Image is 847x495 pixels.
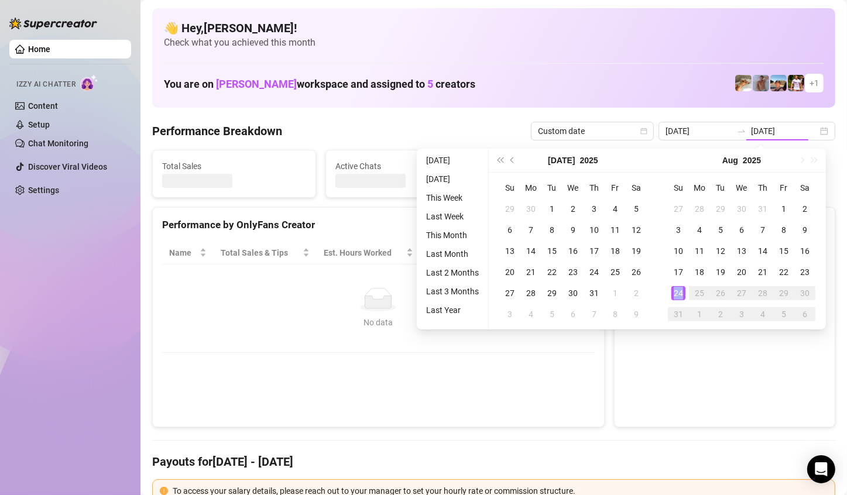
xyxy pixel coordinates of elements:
[152,123,282,139] h4: Performance Breakdown
[174,316,583,329] div: No data
[16,79,76,90] span: Izzy AI Chatter
[324,246,404,259] div: Est. Hours Worked
[169,246,197,259] span: Name
[807,455,835,483] div: Open Intercom Messenger
[509,160,653,173] span: Messages Sent
[753,75,769,91] img: Joey
[28,185,59,195] a: Settings
[666,125,732,137] input: Start date
[28,162,107,171] a: Discover Viral Videos
[624,217,825,233] div: Sales by OnlyFans Creator
[160,487,168,495] span: exclamation-circle
[498,242,594,264] th: Chat Conversion
[751,125,818,137] input: End date
[28,101,58,111] a: Content
[427,78,433,90] span: 5
[162,160,306,173] span: Total Sales
[427,246,482,259] span: Sales / Hour
[420,242,499,264] th: Sales / Hour
[788,75,804,91] img: Hector
[80,74,98,91] img: AI Chatter
[152,453,835,470] h4: Payouts for [DATE] - [DATE]
[164,78,475,91] h1: You are on workspace and assigned to creators
[216,78,297,90] span: [PERSON_NAME]
[335,160,479,173] span: Active Chats
[810,77,819,90] span: + 1
[28,120,50,129] a: Setup
[214,242,317,264] th: Total Sales & Tips
[28,139,88,148] a: Chat Monitoring
[505,246,578,259] span: Chat Conversion
[538,122,647,140] span: Custom date
[164,20,824,36] h4: 👋 Hey, [PERSON_NAME] !
[9,18,97,29] img: logo-BBDzfeDw.svg
[28,44,50,54] a: Home
[737,126,746,136] span: to
[640,128,647,135] span: calendar
[770,75,787,91] img: Zach
[221,246,300,259] span: Total Sales & Tips
[737,126,746,136] span: swap-right
[162,242,214,264] th: Name
[164,36,824,49] span: Check what you achieved this month
[162,217,595,233] div: Performance by OnlyFans Creator
[735,75,752,91] img: Zac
